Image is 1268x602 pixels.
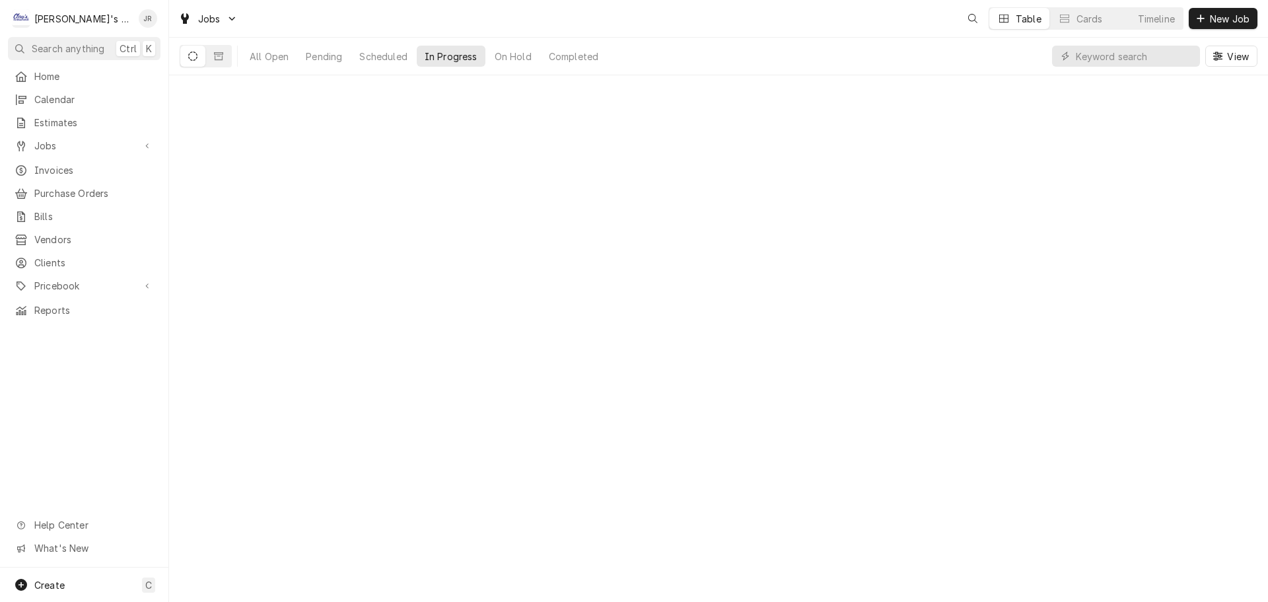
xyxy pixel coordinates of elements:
[34,12,131,26] div: [PERSON_NAME]'s Refrigeration
[34,116,154,130] span: Estimates
[8,514,160,536] a: Go to Help Center
[359,50,407,63] div: Scheduled
[962,8,983,29] button: Open search
[12,9,30,28] div: C
[32,42,104,56] span: Search anything
[1224,50,1251,63] span: View
[198,12,221,26] span: Jobs
[120,42,137,56] span: Ctrl
[8,182,160,204] a: Purchase Orders
[145,578,152,592] span: C
[8,252,160,274] a: Clients
[8,275,160,297] a: Go to Pricebook
[34,256,154,270] span: Clients
[8,135,160,157] a: Go to Jobs
[8,65,160,87] a: Home
[12,9,30,28] div: Clay's Refrigeration's Avatar
[425,50,477,63] div: In Progress
[8,112,160,133] a: Estimates
[34,580,65,591] span: Create
[1076,46,1193,67] input: Keyword search
[146,42,152,56] span: K
[8,89,160,110] a: Calendar
[8,159,160,181] a: Invoices
[139,9,157,28] div: JR
[1205,46,1257,67] button: View
[34,209,154,223] span: Bills
[1138,12,1175,26] div: Timeline
[1207,12,1252,26] span: New Job
[495,50,532,63] div: On Hold
[8,206,160,227] a: Bills
[34,233,154,246] span: Vendors
[1076,12,1103,26] div: Cards
[139,9,157,28] div: Jeff Rue's Avatar
[1016,12,1041,26] div: Table
[34,303,154,317] span: Reports
[34,279,134,293] span: Pricebook
[8,229,160,250] a: Vendors
[306,50,342,63] div: Pending
[34,69,154,83] span: Home
[250,50,289,63] div: All Open
[8,537,160,559] a: Go to What's New
[173,8,243,30] a: Go to Jobs
[34,163,154,177] span: Invoices
[1189,8,1257,29] button: New Job
[8,299,160,321] a: Reports
[34,518,153,532] span: Help Center
[34,186,154,200] span: Purchase Orders
[8,37,160,60] button: Search anythingCtrlK
[549,50,598,63] div: Completed
[34,93,154,106] span: Calendar
[34,139,134,153] span: Jobs
[34,541,153,555] span: What's New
